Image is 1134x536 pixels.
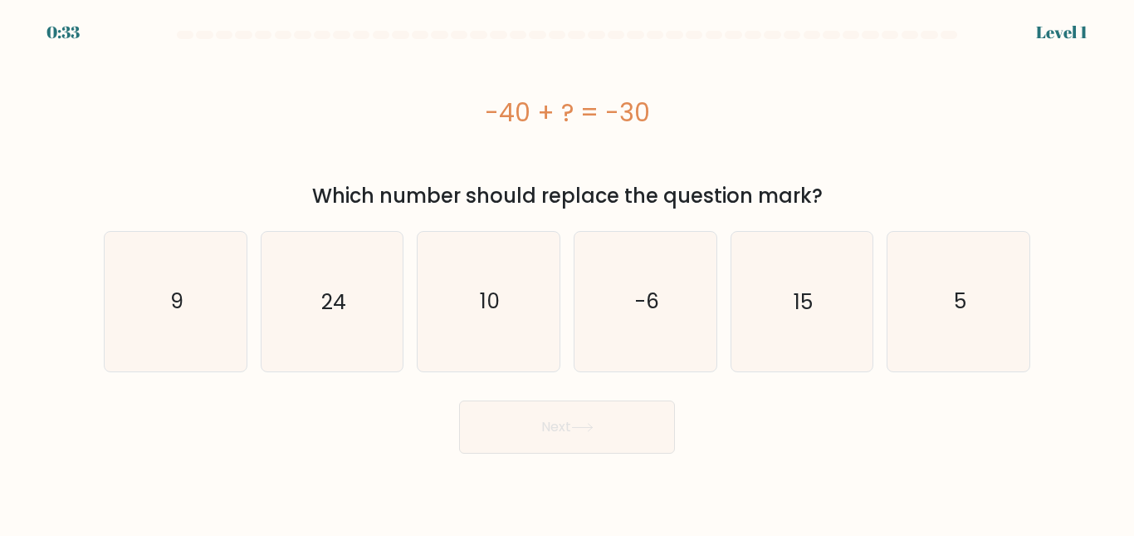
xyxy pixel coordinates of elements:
div: Level 1 [1036,20,1088,45]
div: 0:33 [46,20,80,45]
div: Which number should replace the question mark? [114,181,1020,211]
button: Next [459,401,675,454]
text: 9 [170,287,183,316]
text: 5 [954,287,966,316]
text: 15 [794,287,813,316]
text: -6 [634,287,658,316]
text: 10 [480,287,500,316]
text: 24 [321,287,346,316]
div: -40 + ? = -30 [104,94,1030,131]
